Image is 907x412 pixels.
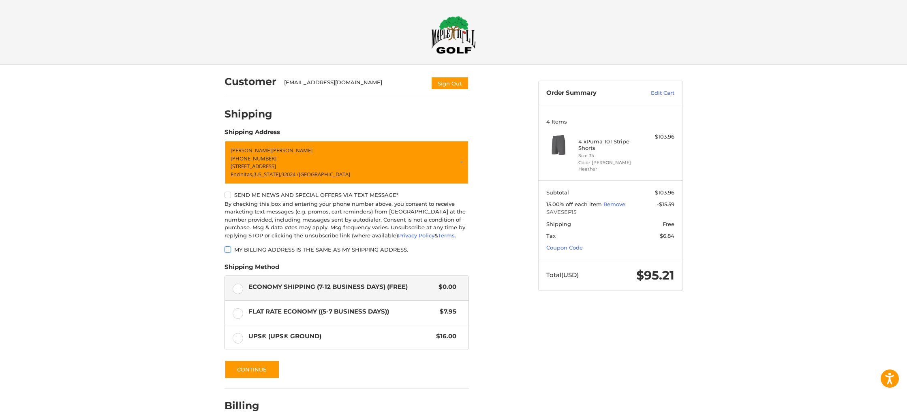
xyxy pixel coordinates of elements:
[248,307,436,316] span: Flat Rate Economy ((5-7 Business Days))
[636,268,674,283] span: $95.21
[225,192,469,198] label: Send me news and special offers via text message*
[633,89,674,97] a: Edit Cart
[281,171,299,178] span: 92024 /
[431,16,476,54] img: Maple Hill Golf
[225,75,276,88] h2: Customer
[225,200,469,240] div: By checking this box and entering your phone number above, you consent to receive marketing text ...
[225,108,272,120] h2: Shipping
[546,221,571,227] span: Shipping
[438,232,455,239] a: Terms
[546,244,583,251] a: Coupon Code
[398,232,434,239] a: Privacy Policy
[435,282,457,292] span: $0.00
[546,189,569,196] span: Subtotal
[603,201,625,207] a: Remove
[578,152,640,159] li: Size 34
[436,307,457,316] span: $7.95
[546,208,674,216] span: SAVESEP15
[225,263,279,275] legend: Shipping Method
[225,246,469,253] label: My billing address is the same as my shipping address.
[225,360,280,379] button: Continue
[248,332,432,341] span: UPS® (UPS® Ground)
[248,282,435,292] span: Economy Shipping (7-12 Business Days) (Free)
[546,201,603,207] span: 15.00% off each item
[299,171,350,178] span: [GEOGRAPHIC_DATA]
[578,138,640,152] h4: 4 x Puma 101 Stripe Shorts
[284,79,423,90] div: [EMAIL_ADDRESS][DOMAIN_NAME]
[657,201,674,207] span: -$15.59
[660,233,674,239] span: $6.84
[231,171,253,178] span: Encinitas,
[225,128,280,141] legend: Shipping Address
[655,189,674,196] span: $103.96
[546,89,633,97] h3: Order Summary
[663,221,674,227] span: Free
[253,171,281,178] span: [US_STATE],
[225,399,272,412] h2: Billing
[231,162,276,170] span: [STREET_ADDRESS]
[231,155,276,162] span: [PHONE_NUMBER]
[431,77,469,90] button: Sign Out
[231,147,272,154] span: [PERSON_NAME]
[546,233,556,239] span: Tax
[642,133,674,141] div: $103.96
[546,118,674,125] h3: 4 Items
[225,141,469,184] a: Enter or select a different address
[546,271,579,279] span: Total (USD)
[272,147,312,154] span: [PERSON_NAME]
[432,332,457,341] span: $16.00
[578,159,640,173] li: Color [PERSON_NAME] Heather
